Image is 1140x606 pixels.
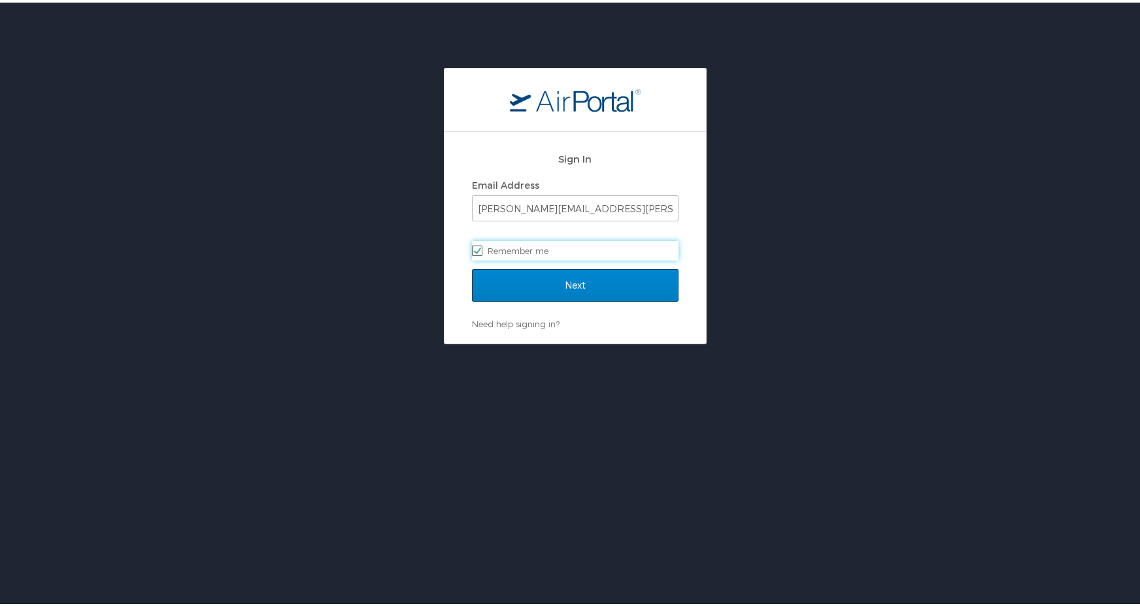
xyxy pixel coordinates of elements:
[472,177,539,188] label: Email Address
[472,149,679,164] h2: Sign In
[472,266,679,299] input: Next
[510,86,641,109] img: logo
[472,316,560,327] a: Need help signing in?
[472,238,679,258] label: Remember me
